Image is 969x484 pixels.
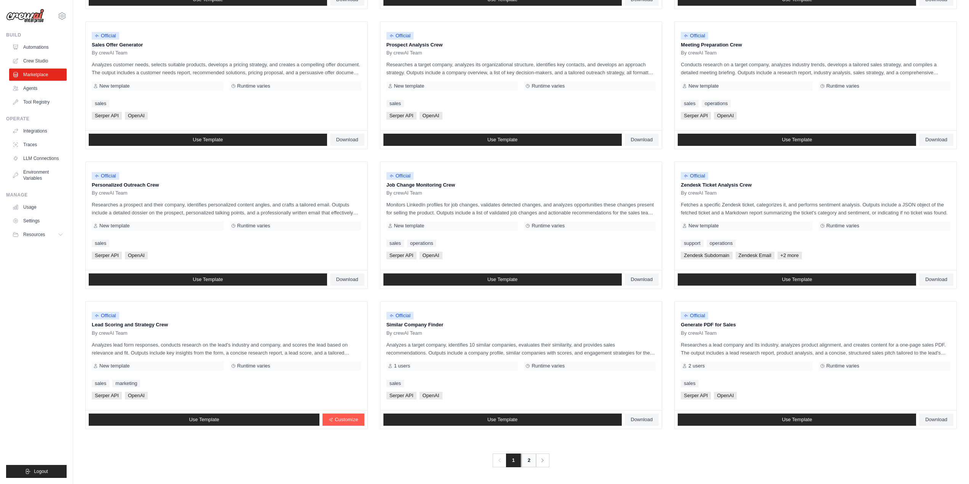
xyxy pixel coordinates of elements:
a: sales [386,100,404,107]
span: Runtime varies [237,83,270,89]
span: OpenAI [125,252,148,259]
span: By crewAI Team [681,190,717,196]
span: Official [92,312,119,319]
a: Use Template [678,414,916,426]
nav: Pagination [493,454,549,467]
p: Lead Scoring and Strategy Crew [92,321,361,329]
a: Download [919,273,953,286]
a: Use Template [383,414,622,426]
span: Official [681,312,708,319]
span: Runtime varies [532,363,565,369]
p: Zendesk Ticket Analysis Crew [681,181,950,189]
span: Download [631,276,653,283]
span: Download [925,137,947,143]
span: Download [925,276,947,283]
span: Use Template [782,137,812,143]
a: Tool Registry [9,96,67,108]
img: Logo [6,9,44,23]
span: OpenAI [420,252,442,259]
a: Settings [9,215,67,227]
span: Serper API [681,392,711,399]
a: Crew Studio [9,55,67,67]
span: Download [336,137,358,143]
span: Use Template [487,276,517,283]
span: By crewAI Team [386,50,422,56]
p: Generate PDF for Sales [681,321,950,329]
a: Automations [9,41,67,53]
p: Analyzes a target company, identifies 10 similar companies, evaluates their similarity, and provi... [386,341,656,357]
p: Conducts research on a target company, analyzes industry trends, develops a tailored sales strate... [681,61,950,77]
span: OpenAI [125,112,148,120]
span: New template [99,83,129,89]
span: OpenAI [125,392,148,399]
p: Prospect Analysis Crew [386,41,656,49]
span: New template [688,223,718,229]
a: operations [707,240,736,247]
button: Resources [9,228,67,241]
span: By crewAI Team [92,50,128,56]
span: Runtime varies [826,223,859,229]
span: Serper API [681,112,711,120]
span: Serper API [386,252,417,259]
span: Official [386,32,414,40]
a: sales [386,240,404,247]
a: marketing [112,380,140,387]
span: Use Template [782,276,812,283]
a: sales [92,380,109,387]
span: OpenAI [714,112,737,120]
span: Resources [23,232,45,238]
span: Serper API [92,112,122,120]
span: 2 users [688,363,705,369]
span: OpenAI [420,112,442,120]
a: Environment Variables [9,166,67,184]
span: +2 more [777,252,802,259]
p: Fetches a specific Zendesk ticket, categorizes it, and performs sentiment analysis. Outputs inclu... [681,201,950,217]
span: Use Template [487,137,517,143]
p: Monitors LinkedIn profiles for job changes, validates detected changes, and analyzes opportunitie... [386,201,656,217]
span: Official [386,172,414,180]
span: Official [681,172,708,180]
span: By crewAI Team [92,330,128,336]
span: OpenAI [420,392,442,399]
a: Download [625,414,659,426]
span: Runtime varies [826,83,859,89]
span: By crewAI Team [386,330,422,336]
span: Runtime varies [237,363,270,369]
span: New template [688,83,718,89]
span: OpenAI [714,392,737,399]
a: Use Template [678,273,916,286]
p: Researches a prospect and their company, identifies personalized content angles, and crafts a tai... [92,201,361,217]
a: Download [625,134,659,146]
a: Download [919,134,953,146]
span: Customize [335,417,358,423]
span: Official [92,172,119,180]
a: sales [92,240,109,247]
p: Sales Offer Generator [92,41,361,49]
a: operations [407,240,436,247]
a: support [681,240,703,247]
span: New template [99,363,129,369]
a: Download [625,273,659,286]
span: Serper API [386,392,417,399]
a: Traces [9,139,67,151]
a: LLM Connections [9,152,67,165]
span: Runtime varies [826,363,859,369]
p: Researches a lead company and its industry, analyzes product alignment, and creates content for a... [681,341,950,357]
span: Serper API [386,112,417,120]
p: Analyzes lead form responses, conducts research on the lead's industry and company, and scores th... [92,341,361,357]
div: Build [6,32,67,38]
span: By crewAI Team [92,190,128,196]
span: New template [394,83,424,89]
a: sales [681,100,698,107]
a: 2 [521,454,536,467]
span: Official [386,312,414,319]
p: Personalized Outreach Crew [92,181,361,189]
span: Download [631,417,653,423]
a: Download [330,273,364,286]
a: sales [386,380,404,387]
span: Zendesk Subdomain [681,252,732,259]
a: Agents [9,82,67,94]
span: Serper API [92,252,122,259]
span: By crewAI Team [386,190,422,196]
span: Official [681,32,708,40]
